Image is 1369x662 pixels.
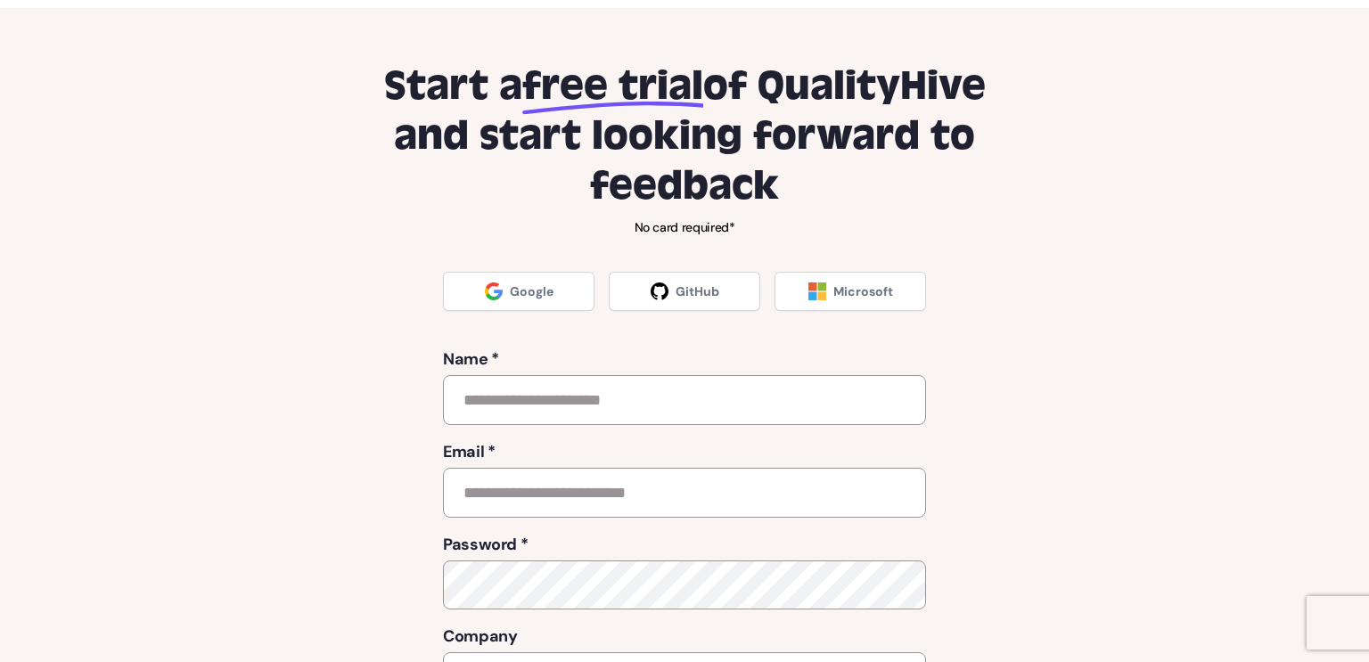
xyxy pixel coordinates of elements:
[510,282,553,300] span: Google
[609,272,760,311] a: GitHub
[522,61,703,111] span: free trial
[443,439,926,464] label: Email *
[775,272,926,311] a: Microsoft
[443,624,926,649] label: Company
[676,282,719,300] span: GitHub
[394,61,986,211] span: of QualityHive and start looking forward to feedback
[357,218,1012,236] p: No card required*
[384,61,522,111] span: Start a
[443,272,594,311] a: Google
[443,532,926,557] label: Password *
[833,282,893,300] span: Microsoft
[443,347,926,372] label: Name *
